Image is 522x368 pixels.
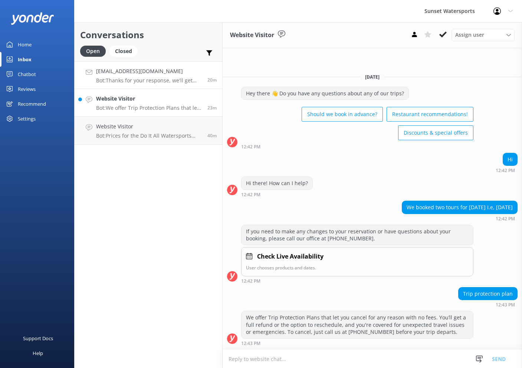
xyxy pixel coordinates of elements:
[18,52,32,67] div: Inbox
[207,77,217,83] span: 11:46am 15-Aug-2025 (UTC -05:00) America/Cancun
[241,193,260,197] strong: 12:42 PM
[241,144,473,149] div: 11:42am 15-Aug-2025 (UTC -05:00) America/Cancun
[230,30,274,40] h3: Website Visitor
[246,264,469,271] p: User chooses products and dates.
[80,28,217,42] h2: Conversations
[241,192,313,197] div: 11:42am 15-Aug-2025 (UTC -05:00) America/Cancun
[11,12,54,24] img: yonder-white-logo.png
[18,37,32,52] div: Home
[452,29,515,41] div: Assign User
[109,47,141,55] a: Closed
[455,31,484,39] span: Assign user
[80,47,109,55] a: Open
[496,168,515,173] strong: 12:42 PM
[257,252,324,262] h4: Check Live Availability
[207,105,217,111] span: 11:43am 15-Aug-2025 (UTC -05:00) America/Cancun
[96,77,202,84] p: Bot: Thanks for your response, we'll get back to you as soon as we can during opening hours.
[459,287,517,300] div: Trip protection plan
[242,87,408,100] div: Hey there 👋 Do you have any questions about any of our trips?
[96,95,202,103] h4: Website Visitor
[18,82,36,96] div: Reviews
[75,89,222,117] a: Website VisitorBot:We offer Trip Protection Plans that let you cancel for any reason with no fees...
[402,216,518,221] div: 11:42am 15-Aug-2025 (UTC -05:00) America/Cancun
[242,225,473,245] div: If you need to make any changes to your reservation or have questions about your booking, please ...
[33,346,43,361] div: Help
[241,279,260,283] strong: 12:42 PM
[18,67,36,82] div: Chatbot
[96,67,202,75] h4: [EMAIL_ADDRESS][DOMAIN_NAME]
[402,201,517,214] div: We booked two tours for [DATE] I.e, [DATE]
[96,132,202,139] p: Bot: Prices for the Do It All Watersports Package vary by date and availability. For the most up-...
[398,125,473,140] button: Discounts & special offers
[458,302,518,307] div: 11:43am 15-Aug-2025 (UTC -05:00) America/Cancun
[18,111,36,126] div: Settings
[96,122,202,131] h4: Website Visitor
[302,107,383,122] button: Should we book in advance?
[96,105,202,111] p: Bot: We offer Trip Protection Plans that let you cancel for any reason with no fees. You’ll get a...
[241,341,260,346] strong: 12:43 PM
[496,217,515,221] strong: 12:42 PM
[503,153,517,166] div: Hi
[75,61,222,89] a: [EMAIL_ADDRESS][DOMAIN_NAME]Bot:Thanks for your response, we'll get back to you as soon as we can...
[80,46,106,57] div: Open
[241,145,260,149] strong: 12:42 PM
[242,177,312,190] div: Hi there! How can I help?
[207,132,217,139] span: 11:26am 15-Aug-2025 (UTC -05:00) America/Cancun
[496,168,518,173] div: 11:42am 15-Aug-2025 (UTC -05:00) America/Cancun
[242,311,473,338] div: We offer Trip Protection Plans that let you cancel for any reason with no fees. You’ll get a full...
[109,46,138,57] div: Closed
[387,107,473,122] button: Restaurant recommendations!
[75,117,222,145] a: Website VisitorBot:Prices for the Do It All Watersports Package vary by date and availability. Fo...
[23,331,53,346] div: Support Docs
[241,278,473,283] div: 11:42am 15-Aug-2025 (UTC -05:00) America/Cancun
[361,74,384,80] span: [DATE]
[241,341,473,346] div: 11:43am 15-Aug-2025 (UTC -05:00) America/Cancun
[18,96,46,111] div: Recommend
[496,303,515,307] strong: 12:43 PM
